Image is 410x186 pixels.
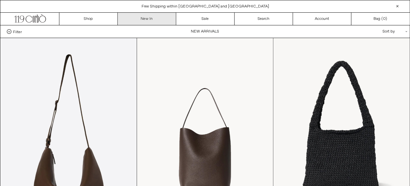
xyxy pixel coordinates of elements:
[383,16,386,21] span: 0
[351,13,410,25] a: Bag ()
[118,13,176,25] a: New In
[344,25,403,38] div: Sort by
[176,13,235,25] a: Sale
[59,13,118,25] a: Shop
[13,29,22,34] span: Filter
[235,13,293,25] a: Search
[293,13,351,25] a: Account
[142,4,269,9] a: Free Shipping within [GEOGRAPHIC_DATA] and [GEOGRAPHIC_DATA]
[383,16,387,22] span: )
